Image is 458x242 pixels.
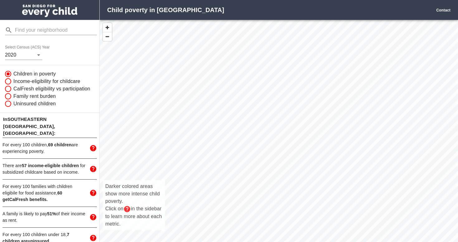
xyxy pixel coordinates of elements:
[13,78,80,85] span: Income-eligibility for childcare
[2,180,97,207] div: For every 100 families with children eligibile for food assistance,60 getCalFresh benefits.
[2,115,97,138] p: In SOUTHEASTERN [GEOGRAPHIC_DATA] , [GEOGRAPHIC_DATA]:
[2,190,62,202] span: 60 get
[22,163,79,168] span: 57 income-eligible children
[103,23,112,32] button: Zoom In
[2,159,97,179] div: There are57 income-eligible children for subsidized childcare based on income.
[2,190,62,202] strong: CalFresh benefits.
[436,8,451,12] a: Contact
[105,183,163,228] p: Darker colored areas show more intense child poverty. Click on in the sidebar to learn more about...
[5,50,42,60] div: 2020
[13,85,90,93] span: CalFresh eligibility vs participation
[2,207,97,227] div: A family is likely to pay51%of their income as rent.
[13,100,56,107] span: Uninsured children
[2,142,78,154] span: For every 100 children, are experiencing poverty.
[22,5,77,17] img: San Diego for Every Child logo
[13,70,56,78] span: Children in poverty
[47,211,56,216] strong: 51 %
[48,142,71,147] span: 69 children
[103,32,112,41] button: Zoom Out
[2,211,85,223] span: A family is likely to pay of their income as rent.
[2,138,97,158] div: For every 100 children,69 childrenare experiencing poverty.
[15,25,97,35] input: Find your neighborhood
[13,93,56,100] span: Family rent burden
[2,163,85,175] span: There are for subsidized childcare based on income.
[107,7,224,13] strong: Child poverty in [GEOGRAPHIC_DATA]
[2,184,72,202] span: For every 100 families with children eligibile for food assistance,
[5,46,52,49] label: Select Census (ACS) Year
